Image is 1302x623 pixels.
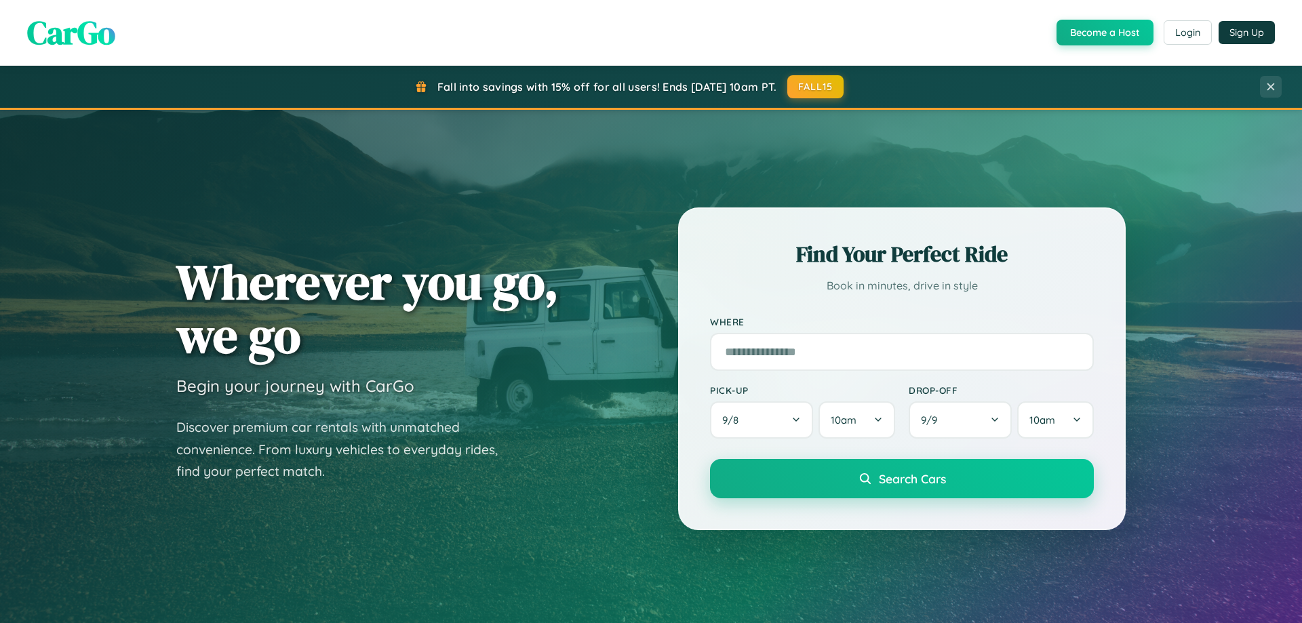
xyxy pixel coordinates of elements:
[710,384,895,396] label: Pick-up
[710,239,1094,269] h2: Find Your Perfect Ride
[787,75,844,98] button: FALL15
[1057,20,1153,45] button: Become a Host
[1017,401,1094,439] button: 10am
[1029,414,1055,426] span: 10am
[818,401,895,439] button: 10am
[176,416,515,483] p: Discover premium car rentals with unmatched convenience. From luxury vehicles to everyday rides, ...
[909,384,1094,396] label: Drop-off
[710,276,1094,296] p: Book in minutes, drive in style
[710,459,1094,498] button: Search Cars
[710,401,813,439] button: 9/8
[27,10,115,55] span: CarGo
[710,316,1094,327] label: Where
[437,80,777,94] span: Fall into savings with 15% off for all users! Ends [DATE] 10am PT.
[879,471,946,486] span: Search Cars
[176,376,414,396] h3: Begin your journey with CarGo
[909,401,1012,439] button: 9/9
[722,414,745,426] span: 9 / 8
[921,414,944,426] span: 9 / 9
[1164,20,1212,45] button: Login
[831,414,856,426] span: 10am
[1219,21,1275,44] button: Sign Up
[176,255,559,362] h1: Wherever you go, we go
